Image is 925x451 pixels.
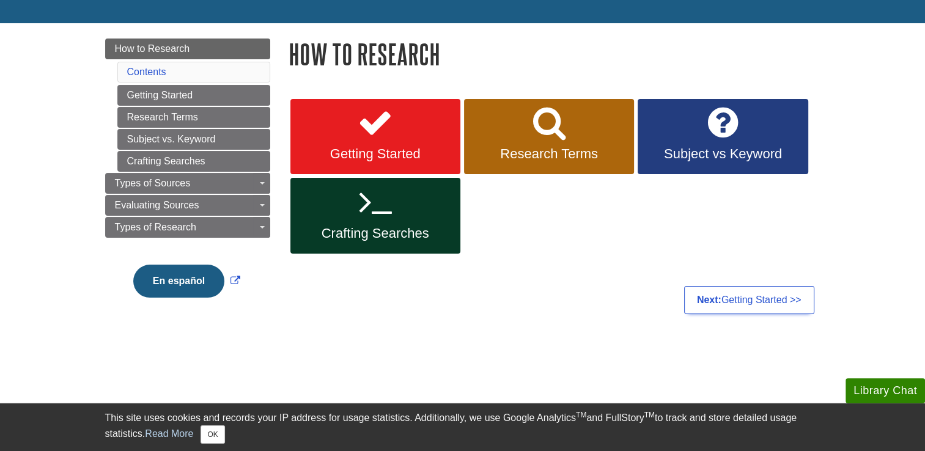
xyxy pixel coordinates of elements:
button: En español [133,265,224,298]
a: How to Research [105,38,270,59]
span: Subject vs Keyword [647,146,798,162]
span: How to Research [115,43,190,54]
div: Guide Page Menu [105,38,270,318]
h1: How to Research [289,38,820,70]
a: Getting Started [117,85,270,106]
a: Link opens in new window [130,276,243,286]
a: Research Terms [464,99,634,175]
sup: TM [576,411,586,419]
a: Contents [127,67,166,77]
span: Getting Started [300,146,451,162]
a: Crafting Searches [117,151,270,172]
a: Crafting Searches [290,178,460,254]
button: Close [201,425,224,444]
a: Read More [145,428,193,439]
button: Library Chat [846,378,925,403]
a: Evaluating Sources [105,195,270,216]
span: Evaluating Sources [115,200,199,210]
span: Research Terms [473,146,625,162]
a: Types of Sources [105,173,270,194]
a: Getting Started [290,99,460,175]
div: This site uses cookies and records your IP address for usage statistics. Additionally, we use Goo... [105,411,820,444]
a: Next:Getting Started >> [684,286,814,314]
span: Types of Research [115,222,196,232]
a: Research Terms [117,107,270,128]
sup: TM [644,411,655,419]
a: Subject vs Keyword [638,99,808,175]
strong: Next: [697,295,721,305]
a: Subject vs. Keyword [117,129,270,150]
span: Crafting Searches [300,226,451,241]
span: Types of Sources [115,178,191,188]
a: Types of Research [105,217,270,238]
